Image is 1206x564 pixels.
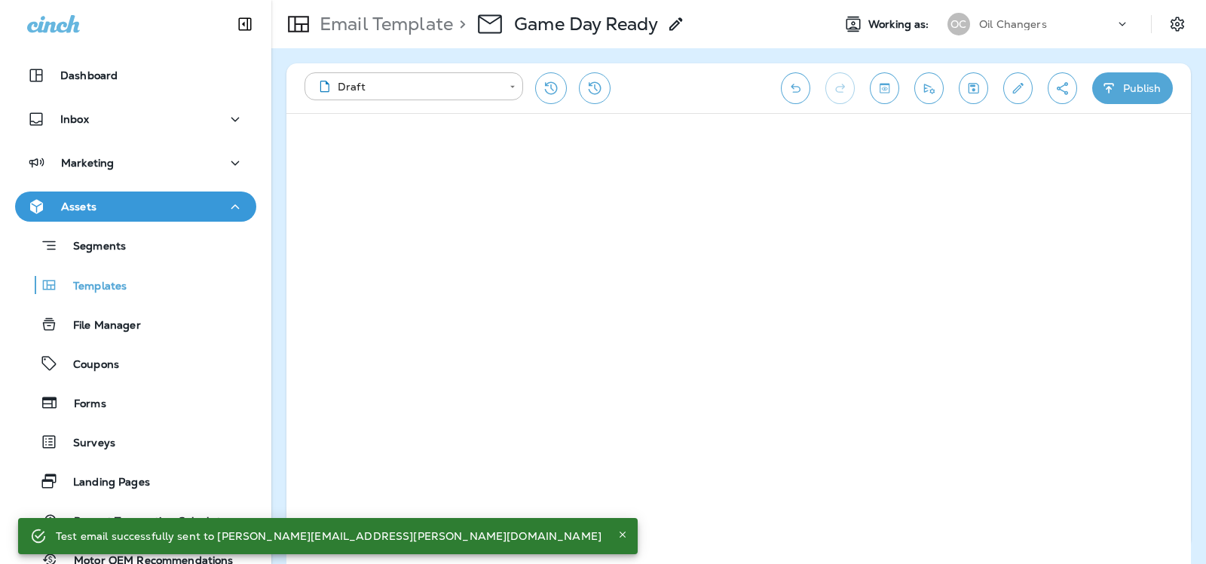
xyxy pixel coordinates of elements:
p: Game Day Ready [514,13,658,35]
p: Coupons [58,358,119,372]
div: Test email successfully sent to [PERSON_NAME][EMAIL_ADDRESS][PERSON_NAME][DOMAIN_NAME] [56,523,601,550]
button: Landing Pages [15,465,256,497]
button: Surveys [15,426,256,458]
p: Marketing [61,157,114,169]
button: Inbox [15,104,256,134]
div: Draft [315,79,499,94]
button: Coupons [15,348,256,379]
button: Publish [1092,72,1173,104]
p: File Manager [58,319,141,333]
button: Dashboard [15,60,256,90]
button: View Changelog [579,72,611,104]
button: Marketing [15,148,256,178]
div: OC [947,13,970,35]
p: Segments [58,240,126,255]
button: File Manager [15,308,256,340]
p: Landing Pages [58,476,150,490]
button: Restore from previous version [535,72,567,104]
button: Edit details [1003,72,1033,104]
p: Repeat Transaction Calculator [59,515,231,529]
button: Create a Shareable Preview Link [1048,72,1077,104]
button: Toggle preview [870,72,899,104]
p: Templates [58,280,127,294]
button: Repeat Transaction Calculator [15,504,256,536]
span: Working as: [868,18,932,31]
button: Close [614,526,632,544]
p: Assets [61,201,96,213]
p: Email Template [314,13,453,35]
button: Collapse Sidebar [224,9,266,39]
p: Inbox [60,113,89,125]
button: Undo [781,72,810,104]
p: Forms [59,397,106,412]
button: Assets [15,192,256,222]
p: Oil Changers [979,18,1047,30]
button: Send test email [914,72,944,104]
button: Templates [15,269,256,301]
button: Save [959,72,988,104]
button: Segments [15,229,256,262]
p: Dashboard [60,69,118,81]
p: Surveys [58,437,115,451]
p: > [453,13,466,35]
button: Settings [1164,11,1191,38]
button: Forms [15,387,256,418]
